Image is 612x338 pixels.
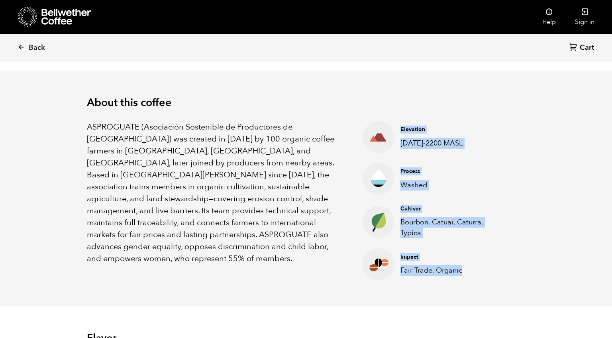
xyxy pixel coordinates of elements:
h4: Cultivar [400,205,499,213]
h4: Process [400,167,499,175]
h4: Impact [400,253,499,261]
p: ASPROGUATE (Asociación Sostenible de Productores de [GEOGRAPHIC_DATA]) was created in [DATE] by 1... [87,121,343,265]
h4: Elevation [400,126,499,134]
a: Cart [569,43,596,53]
p: Washed [400,180,499,191]
p: Bourbon, Catuai, Caturra, Typica [400,217,499,238]
span: Cart [580,43,594,53]
p: Fair Trade, Organic [400,265,499,276]
p: [DATE]-2200 MASL [400,138,499,149]
span: Back [29,43,45,53]
h2: About this coffee [87,96,525,109]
